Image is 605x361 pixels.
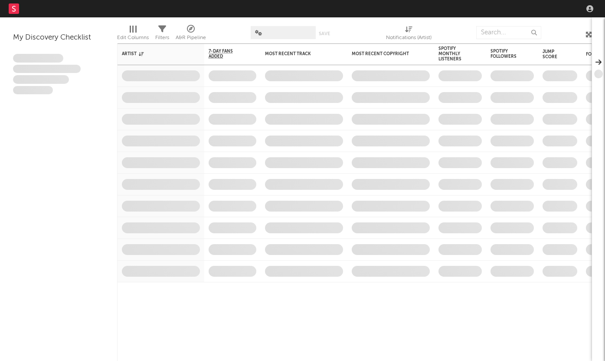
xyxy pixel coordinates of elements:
[122,51,187,56] div: Artist
[265,51,330,56] div: Most Recent Track
[13,65,81,73] span: Integer aliquet in purus et
[13,33,104,43] div: My Discovery Checklist
[386,33,432,43] div: Notifications (Artist)
[13,75,69,84] span: Praesent ac interdum
[438,46,469,62] div: Spotify Monthly Listeners
[155,22,169,47] div: Filters
[13,54,63,63] span: Lorem ipsum dolor
[117,22,149,47] div: Edit Columns
[491,49,521,59] div: Spotify Followers
[117,33,149,43] div: Edit Columns
[386,22,432,47] div: Notifications (Artist)
[176,33,206,43] div: A&R Pipeline
[13,86,53,95] span: Aliquam viverra
[155,33,169,43] div: Filters
[209,49,243,59] span: 7-Day Fans Added
[176,22,206,47] div: A&R Pipeline
[319,31,330,36] button: Save
[476,26,541,39] input: Search...
[352,51,417,56] div: Most Recent Copyright
[543,49,564,60] div: Jump Score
